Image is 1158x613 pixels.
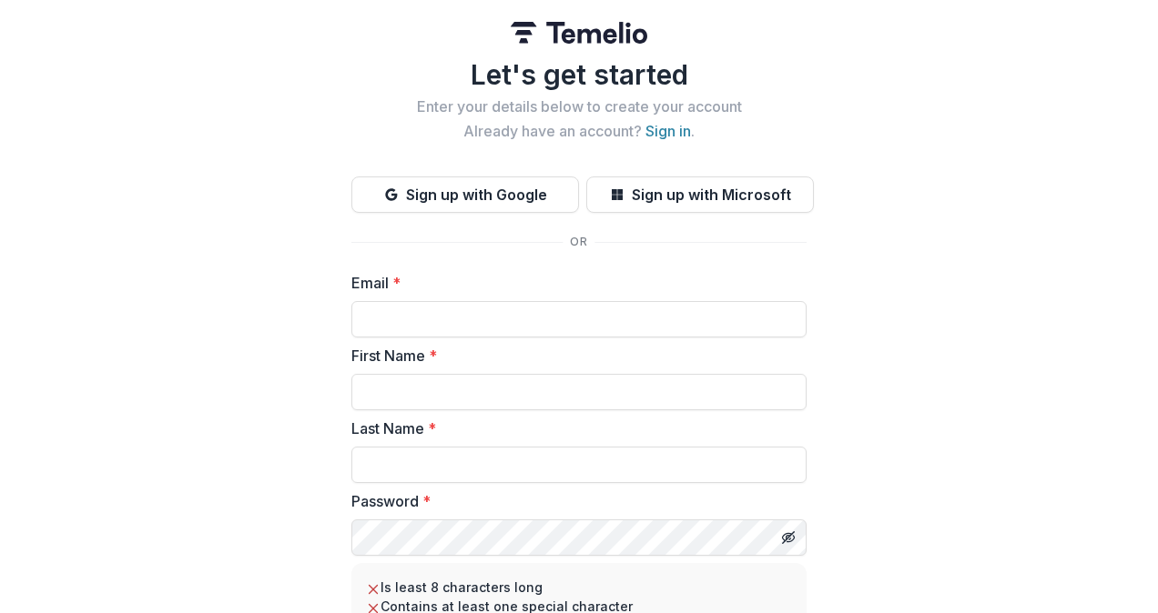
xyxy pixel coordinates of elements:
label: Email [351,272,796,294]
button: Sign up with Google [351,176,579,213]
button: Toggle password visibility [774,523,803,552]
h1: Let's get started [351,58,807,91]
button: Sign up with Microsoft [586,176,814,213]
label: First Name [351,345,796,367]
li: Is least 8 characters long [366,578,792,597]
label: Password [351,490,796,512]
label: Last Name [351,417,796,439]
a: Sign in [645,122,691,140]
h2: Enter your details below to create your account [351,98,807,116]
img: Temelio [511,22,647,44]
h2: Already have an account? . [351,123,807,140]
